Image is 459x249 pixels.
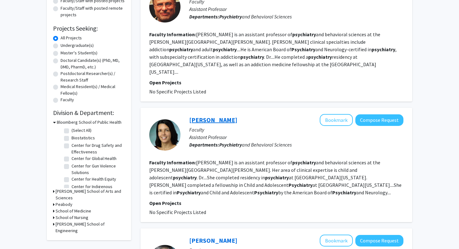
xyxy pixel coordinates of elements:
label: Center for Global Health [72,155,116,162]
b: psychiatry [292,159,316,166]
b: Faculty Information: [149,159,196,166]
p: Open Projects [149,79,403,86]
label: All Projects [61,35,82,41]
span: No Specific Projects Listed [149,88,206,95]
label: Center for Drug Safety and Effectiveness [72,142,123,155]
b: Departments: [189,142,219,148]
label: Medical Resident(s) / Medical Fellow(s) [61,83,125,97]
h2: Projects Seeking: [53,25,125,32]
label: Faculty/Staff with posted remote projects [61,5,125,18]
h3: Peabody [56,201,72,208]
b: psychiatry [169,46,193,52]
b: psychiatry [292,31,316,37]
b: psychiatry [372,46,395,52]
p: Assistant Professor [189,5,403,13]
p: Open Projects [149,199,403,207]
label: Doctoral Candidate(s) (PhD, MD, DMD, PharmD, etc.) [61,57,125,70]
label: Center for Indigenous Health [72,183,123,197]
h3: School of Medicine [56,208,91,214]
a: [PERSON_NAME] [189,116,237,124]
p: Faculty [189,126,403,133]
b: Psychiatry [177,189,201,196]
b: psychiatry [173,174,197,181]
label: Postdoctoral Researcher(s) / Research Staff [61,70,125,83]
button: Compose Request to Russell Margolis [355,235,403,247]
a: [PERSON_NAME] [189,237,237,244]
button: Add Russell Margolis to Bookmarks [320,235,353,247]
h3: [PERSON_NAME] School of Arts and Sciences [56,188,125,201]
b: Psychiatry [219,142,242,148]
b: psychiatry [213,46,237,52]
b: Departments: [189,13,219,20]
b: Psychiatry [289,182,313,188]
button: Add Carol Vidal to Bookmarks [320,114,353,126]
label: Undergraduate(s) [61,42,94,49]
h3: School of Nursing [56,214,88,221]
b: Psychiatry [332,189,356,196]
label: Center for Health Equity [72,176,116,182]
b: psychiatry [308,54,332,60]
b: psychiatry [265,174,289,181]
b: Faculty Information: [149,31,196,37]
h3: [PERSON_NAME] School of Engineering [56,221,125,234]
span: and Behavioral Sciences [219,13,292,20]
h2: Division & Department: [53,109,125,117]
button: Compose Request to Carol Vidal [355,114,403,126]
b: psychiatry [240,54,264,60]
fg-read-more: [PERSON_NAME] is an assistant professor of and behavioral sciences at the [PERSON_NAME][GEOGRAPHI... [149,31,397,75]
p: Assistant Professor [189,133,403,141]
b: Psychiatry [219,13,242,20]
h3: Bloomberg School of Public Health [57,119,121,126]
span: and Behavioral Sciences [219,142,292,148]
label: Faculty [61,97,74,103]
fg-read-more: [PERSON_NAME] is an assistant professor of and behavioral sciences at the [PERSON_NAME][GEOGRAPHI... [149,159,402,196]
b: Psychiatry [291,46,315,52]
label: (Select All) [72,127,91,134]
label: Biostatistics [72,135,95,141]
span: No Specific Projects Listed [149,209,206,215]
iframe: Chat [5,221,27,244]
label: Master's Student(s) [61,50,97,56]
b: Psychiatry [254,189,278,196]
label: Center for Gun Violence Solutions [72,163,123,176]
